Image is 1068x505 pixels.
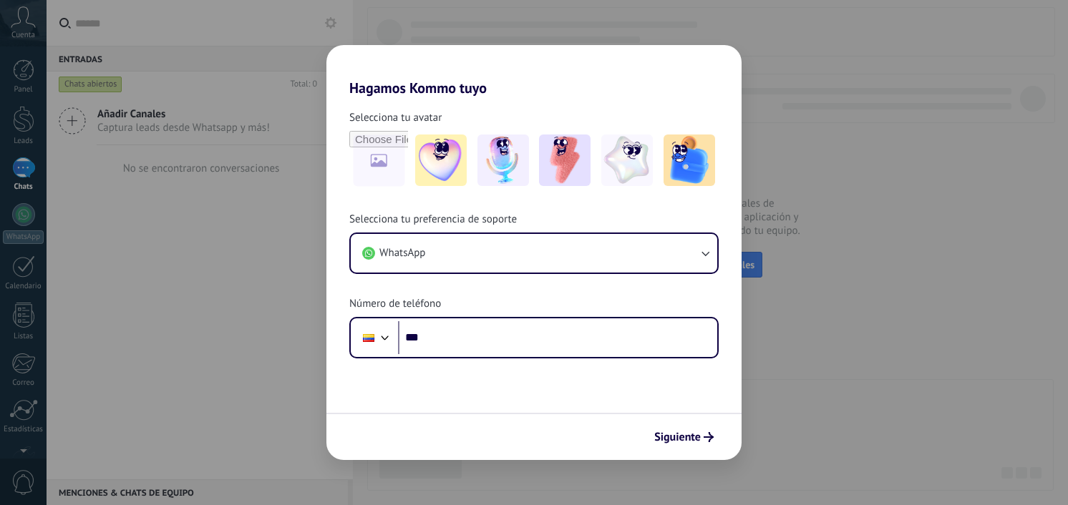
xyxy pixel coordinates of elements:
span: WhatsApp [379,246,425,260]
h2: Hagamos Kommo tuyo [326,45,742,97]
span: Número de teléfono [349,297,441,311]
img: -3.jpeg [539,134,591,186]
img: -1.jpeg [415,134,467,186]
button: Siguiente [648,425,720,449]
img: -5.jpeg [664,134,715,186]
img: -4.jpeg [601,134,653,186]
span: Siguiente [654,432,701,442]
span: Selecciona tu avatar [349,111,442,125]
img: -2.jpeg [477,134,529,186]
div: Colombia: + 57 [355,323,382,353]
button: WhatsApp [351,234,717,273]
span: Selecciona tu preferencia de soporte [349,212,517,227]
